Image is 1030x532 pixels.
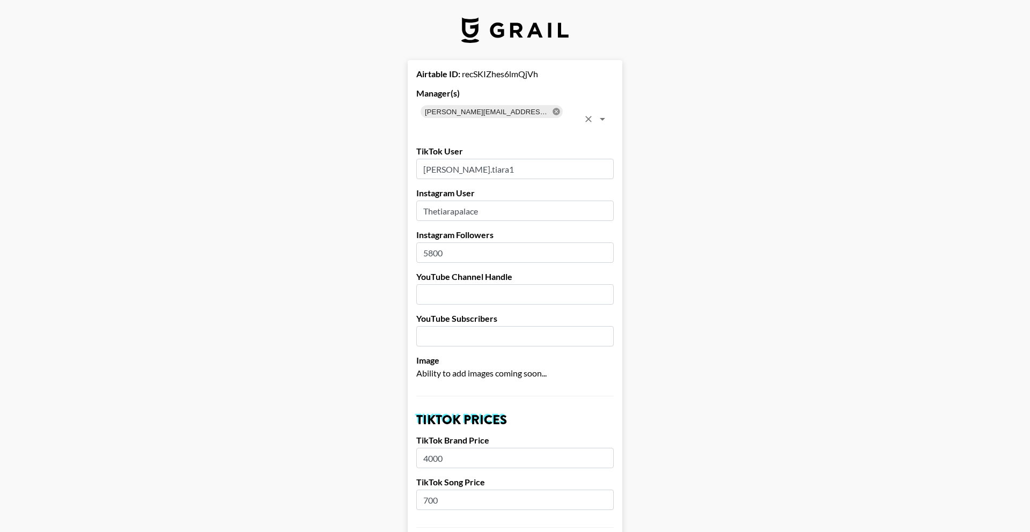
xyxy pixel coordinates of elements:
[416,88,614,99] label: Manager(s)
[416,477,614,487] label: TikTok Song Price
[421,105,563,118] div: [PERSON_NAME][EMAIL_ADDRESS][DOMAIN_NAME]
[416,313,614,324] label: YouTube Subscribers
[416,271,614,282] label: YouTube Channel Handle
[416,230,614,240] label: Instagram Followers
[416,355,614,366] label: Image
[581,112,596,127] button: Clear
[416,413,614,426] h2: TikTok Prices
[461,17,569,43] img: Grail Talent Logo
[595,112,610,127] button: Open
[416,368,547,378] span: Ability to add images coming soon...
[416,435,614,446] label: TikTok Brand Price
[416,69,614,79] div: recSKIZhes6lmQjVh
[416,69,460,79] strong: Airtable ID:
[416,146,614,157] label: TikTok User
[421,106,554,118] span: [PERSON_NAME][EMAIL_ADDRESS][DOMAIN_NAME]
[416,188,614,198] label: Instagram User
